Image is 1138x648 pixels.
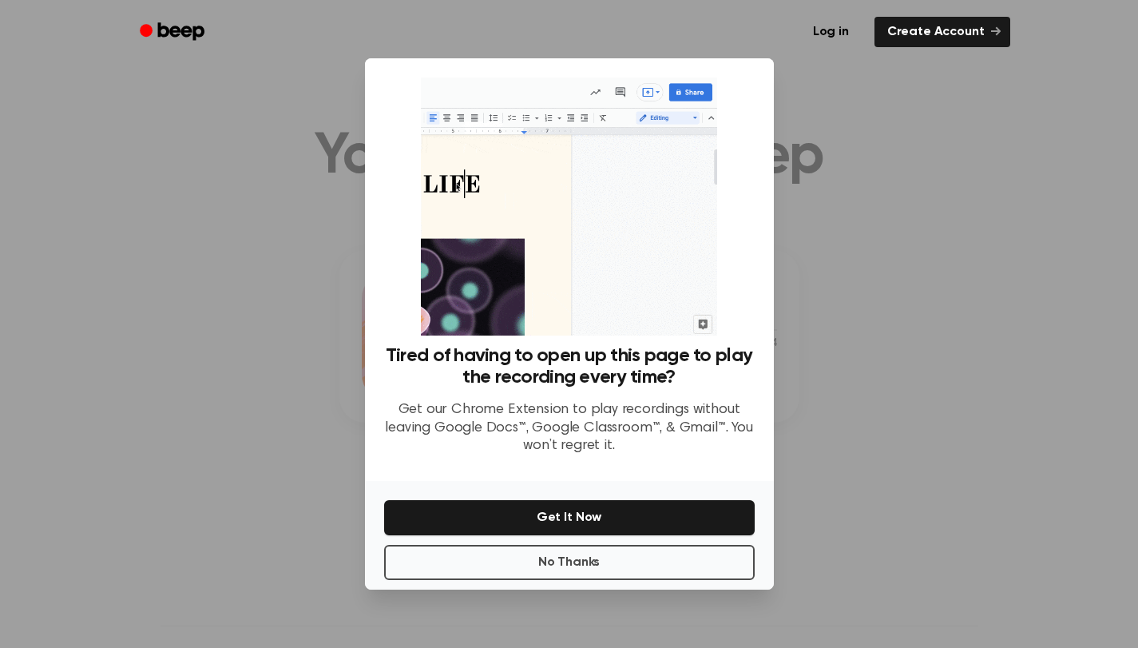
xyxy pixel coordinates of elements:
a: Create Account [874,17,1010,47]
img: Beep extension in action [421,78,717,336]
h3: Tired of having to open up this page to play the recording every time? [384,345,755,388]
a: Log in [797,14,865,50]
button: No Thanks [384,545,755,580]
a: Beep [129,17,219,48]
button: Get It Now [384,500,755,535]
p: Get our Chrome Extension to play recordings without leaving Google Docs™, Google Classroom™, & Gm... [384,401,755,455]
